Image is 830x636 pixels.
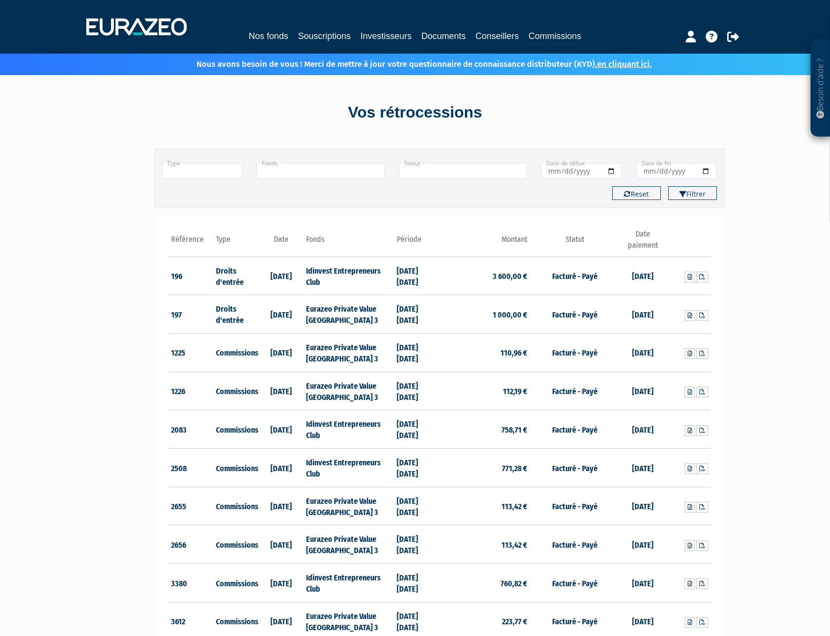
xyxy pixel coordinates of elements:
p: Besoin d'aide ? [815,44,826,132]
a: en cliquant ici. [597,59,652,69]
td: [DATE] [620,295,665,334]
td: 758,71 € [440,410,530,449]
td: 3 600,00 € [440,257,530,295]
td: Eurazeo Private Value [GEOGRAPHIC_DATA] 3 [304,295,394,334]
td: [DATE] [259,487,304,525]
td: Facturé - Payé [530,295,620,334]
td: 771,28 € [440,449,530,487]
td: [DATE] [259,295,304,334]
td: Facturé - Payé [530,525,620,564]
th: Montant [440,229,530,257]
th: Date [259,229,304,257]
td: 110,96 € [440,334,530,372]
td: [DATE] [DATE] [394,372,440,410]
td: Commissions [213,487,259,525]
td: [DATE] [DATE] [394,334,440,372]
td: Facturé - Payé [530,334,620,372]
td: [DATE] [259,449,304,487]
td: 113,42 € [440,525,530,564]
td: [DATE] [620,487,665,525]
td: [DATE] [620,257,665,295]
td: [DATE] [620,525,665,564]
td: Facturé - Payé [530,257,620,295]
td: [DATE] [620,372,665,410]
td: Commissions [213,564,259,602]
td: [DATE] [259,372,304,410]
td: 112,19 € [440,372,530,410]
td: [DATE] [DATE] [394,257,440,295]
td: Idinvest Entrepreneurs Club [304,449,394,487]
td: 2656 [169,525,214,564]
p: Nous avons besoin de vous ! Merci de mettre à jour votre questionnaire de connaissance distribute... [168,56,652,70]
td: Eurazeo Private Value [GEOGRAPHIC_DATA] 3 [304,525,394,564]
td: Commissions [213,334,259,372]
td: [DATE] [DATE] [394,525,440,564]
td: 760,82 € [440,564,530,602]
td: [DATE] [259,334,304,372]
td: 113,42 € [440,487,530,525]
td: 2655 [169,487,214,525]
td: 2083 [169,410,214,449]
td: [DATE] [259,257,304,295]
td: Eurazeo Private Value [GEOGRAPHIC_DATA] 3 [304,487,394,525]
button: Filtrer [668,186,717,200]
a: Documents [422,29,466,43]
td: [DATE] [259,525,304,564]
th: Période [394,229,440,257]
a: Nos fonds [249,29,288,43]
th: Date paiement [620,229,665,257]
th: Fonds [304,229,394,257]
td: 1225 [169,334,214,372]
a: Conseillers [476,29,519,43]
td: Droits d'entrée [213,295,259,334]
td: Eurazeo Private Value [GEOGRAPHIC_DATA] 3 [304,372,394,410]
td: Facturé - Payé [530,372,620,410]
td: 2508 [169,449,214,487]
td: [DATE] [DATE] [394,564,440,602]
td: 3380 [169,564,214,602]
td: Facturé - Payé [530,449,620,487]
td: Eurazeo Private Value [GEOGRAPHIC_DATA] 3 [304,334,394,372]
td: Facturé - Payé [530,564,620,602]
td: Facturé - Payé [530,410,620,449]
th: Statut [530,229,620,257]
td: 197 [169,295,214,334]
td: [DATE] [620,564,665,602]
a: Investisseurs [360,29,411,43]
td: [DATE] [259,410,304,449]
td: [DATE] [DATE] [394,410,440,449]
td: 1 000,00 € [440,295,530,334]
td: [DATE] [DATE] [394,295,440,334]
td: [DATE] [620,410,665,449]
th: Référence [169,229,214,257]
td: Droits d'entrée [213,257,259,295]
td: Commissions [213,372,259,410]
td: Commissions [213,449,259,487]
th: Type [213,229,259,257]
td: [DATE] [620,449,665,487]
td: Idinvest Entrepreneurs Club [304,257,394,295]
td: Idinvest Entrepreneurs Club [304,410,394,449]
td: [DATE] [DATE] [394,487,440,525]
a: Souscriptions [298,29,350,43]
td: Commissions [213,410,259,449]
td: 1226 [169,372,214,410]
td: Commissions [213,525,259,564]
button: Reset [612,186,661,200]
a: Commissions [529,29,581,44]
img: 1732889491-logotype_eurazeo_blanc_rvb.png [86,18,187,36]
td: [DATE] [620,334,665,372]
div: Vos rétrocessions [137,101,693,124]
td: 196 [169,257,214,295]
td: [DATE] [DATE] [394,449,440,487]
td: [DATE] [259,564,304,602]
td: Idinvest Entrepreneurs Club [304,564,394,602]
td: Facturé - Payé [530,487,620,525]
